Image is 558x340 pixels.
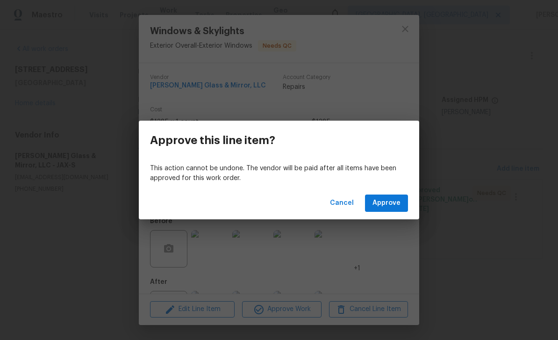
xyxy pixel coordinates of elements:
[150,164,408,183] p: This action cannot be undone. The vendor will be paid after all items have been approved for this...
[150,134,275,147] h3: Approve this line item?
[330,197,354,209] span: Cancel
[326,195,358,212] button: Cancel
[372,197,401,209] span: Approve
[365,195,408,212] button: Approve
